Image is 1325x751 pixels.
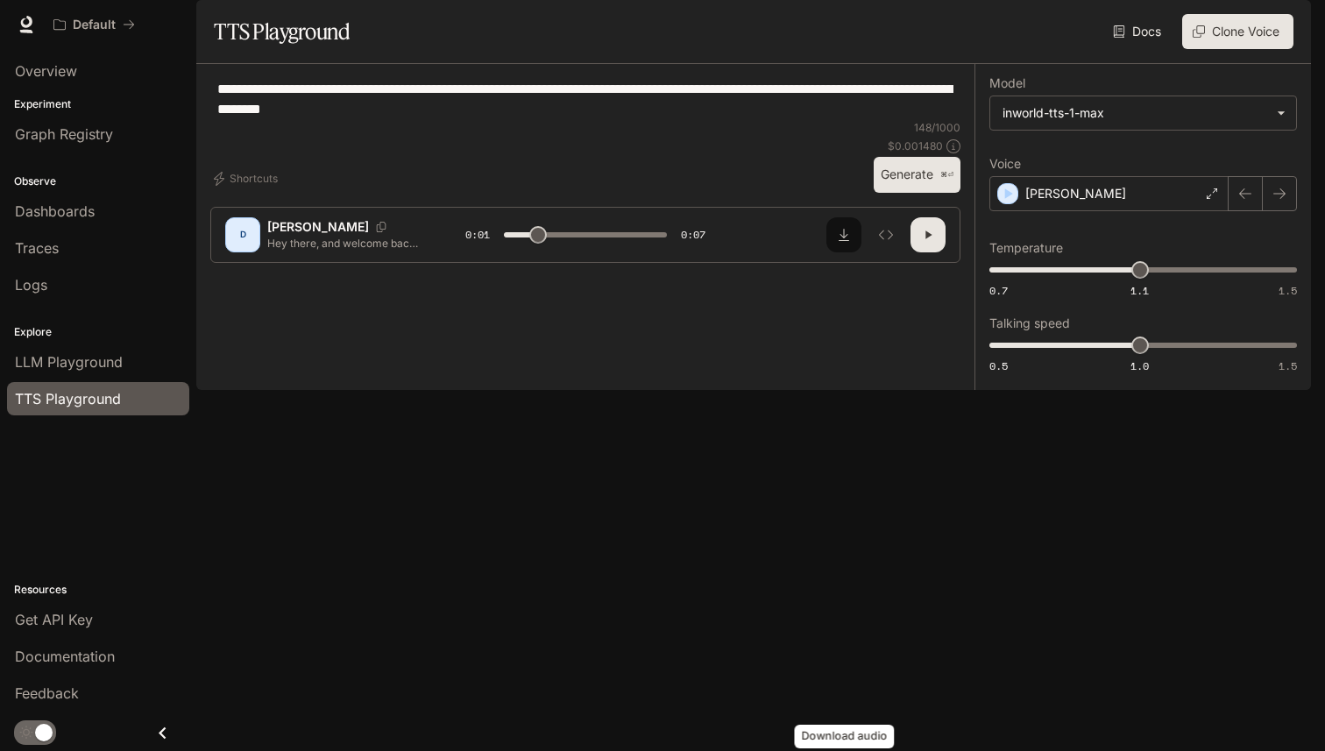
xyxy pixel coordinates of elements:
p: Hey there, and welcome back to the show! We've got a fascinating episode lined up [DATE], includi... [267,236,423,251]
button: Copy Voice ID [369,222,393,232]
div: inworld-tts-1-max [990,96,1296,130]
span: 0:01 [465,226,490,244]
div: D [229,221,257,249]
p: ⌘⏎ [940,170,953,181]
button: Generate⌘⏎ [874,157,960,193]
span: 1.5 [1279,358,1297,373]
span: 1.5 [1279,283,1297,298]
button: All workspaces [46,7,143,42]
div: inworld-tts-1-max [1003,104,1268,122]
p: $ 0.001480 [888,138,943,153]
span: 1.0 [1130,358,1149,373]
p: [PERSON_NAME] [1025,185,1126,202]
button: Inspect [868,217,903,252]
p: Temperature [989,242,1063,254]
span: 1.1 [1130,283,1149,298]
p: [PERSON_NAME] [267,218,369,236]
div: Download audio [795,725,895,748]
p: Model [989,77,1025,89]
span: 0.5 [989,358,1008,373]
button: Clone Voice [1182,14,1293,49]
span: 0.7 [989,283,1008,298]
h1: TTS Playground [214,14,350,49]
p: Talking speed [989,317,1070,329]
p: Voice [989,158,1021,170]
button: Shortcuts [210,165,285,193]
a: Docs [1109,14,1168,49]
p: 148 / 1000 [914,120,960,135]
p: Default [73,18,116,32]
button: Download audio [826,217,861,252]
span: 0:07 [681,226,705,244]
